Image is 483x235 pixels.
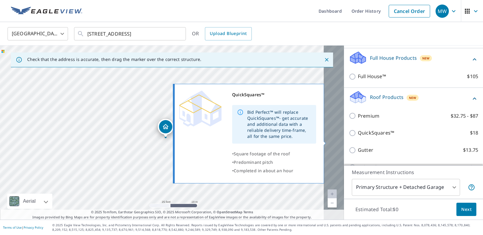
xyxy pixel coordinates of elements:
[232,150,316,158] div: •
[205,27,251,40] a: Upload Blueprint
[463,146,478,154] p: $13.75
[370,94,404,101] p: Roof Products
[358,73,386,80] p: Full House™
[3,225,22,230] a: Terms of Use
[323,56,331,64] button: Close
[422,56,430,61] span: New
[52,223,480,232] p: © 2025 Eagle View Technologies, Inc. and Pictometry International Corp. All Rights Reserved. Repo...
[358,146,373,154] p: Gutter
[217,210,242,214] a: OpenStreetMap
[21,194,37,209] div: Aerial
[470,129,478,137] p: $18
[328,198,337,208] a: Current Level 20, Zoom Out
[210,30,247,37] span: Upload Blueprint
[232,158,316,167] div: •
[247,107,311,142] div: Bid Perfect™ will replace QuickSquares™- get accurate and additional data with a reliable deliver...
[232,167,316,175] div: •
[158,119,173,138] div: Dropped pin, building 1, Residential property, 714 S 22nd St Altoona, PA 16602
[234,159,273,165] span: Predominant pitch
[328,189,337,198] a: Current Level 20, Zoom In Disabled
[24,225,43,230] a: Privacy Policy
[192,27,252,40] div: OR
[358,112,379,120] p: Premium
[349,51,478,68] div: Full House ProductsNew
[234,168,293,173] span: Completed in about an hour
[468,184,475,191] span: Your report will include the primary structure and a detached garage if one exists.
[451,112,478,120] p: $32.75 - $87
[409,95,417,100] span: New
[358,129,394,137] p: QuickSquares™
[91,210,253,215] span: © 2025 TomTom, Earthstar Geographics SIO, © 2025 Microsoft Corporation, ©
[461,206,472,213] span: Next
[3,226,43,229] p: |
[436,5,449,18] div: MW
[456,203,476,216] button: Next
[470,164,478,171] p: $18
[243,210,253,214] a: Terms
[352,169,475,176] p: Measurement Instructions
[351,203,403,216] p: Estimated Total: $0
[87,25,173,42] input: Search by address or latitude-longitude
[358,164,387,171] p: Bid Perfect™
[232,91,316,99] div: QuickSquares™
[179,91,222,127] img: Premium
[370,54,417,62] p: Full House Products
[467,73,478,80] p: $105
[7,194,52,209] div: Aerial
[234,151,290,157] span: Square footage of the roof
[352,179,460,196] div: Primary Structure + Detached Garage
[349,90,478,107] div: Roof ProductsNew
[11,7,82,16] img: EV Logo
[27,57,201,62] p: Check that the address is accurate, then drag the marker over the correct structure.
[8,25,68,42] div: [GEOGRAPHIC_DATA]
[389,5,430,17] a: Cancel Order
